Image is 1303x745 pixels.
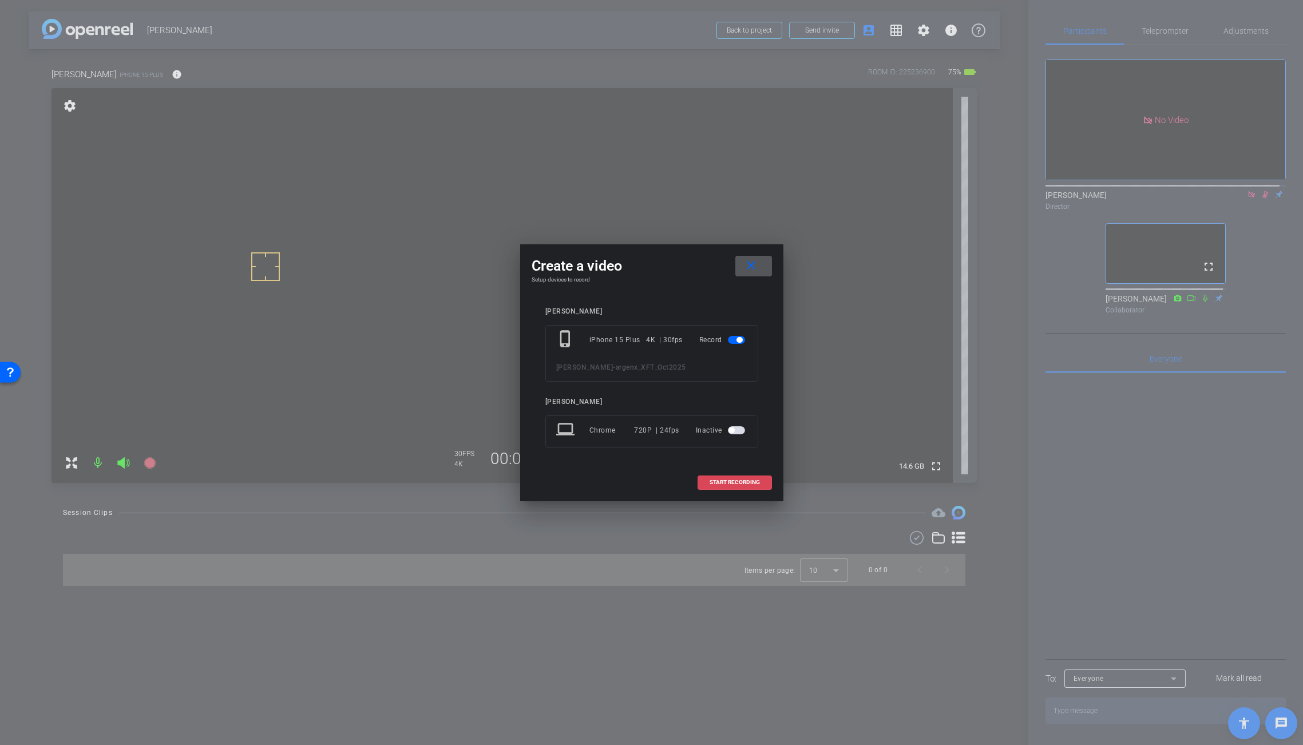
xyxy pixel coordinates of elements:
mat-icon: close [744,259,758,273]
span: [PERSON_NAME] [556,363,613,371]
div: [PERSON_NAME] [545,398,758,406]
div: Chrome [589,420,635,441]
div: iPhone 15 Plus [589,330,647,350]
div: Record [699,330,747,350]
div: 4K | 30fps [646,330,683,350]
span: START RECORDING [710,480,760,485]
div: Create a video [532,256,772,276]
span: argenx_XFT_Oct2025 [616,363,686,371]
button: START RECORDING [698,475,772,490]
span: - [613,363,616,371]
div: Inactive [696,420,747,441]
mat-icon: phone_iphone [556,330,577,350]
div: 720P | 24fps [634,420,679,441]
div: [PERSON_NAME] [545,307,758,316]
mat-icon: laptop [556,420,577,441]
h4: Setup devices to record [532,276,772,283]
